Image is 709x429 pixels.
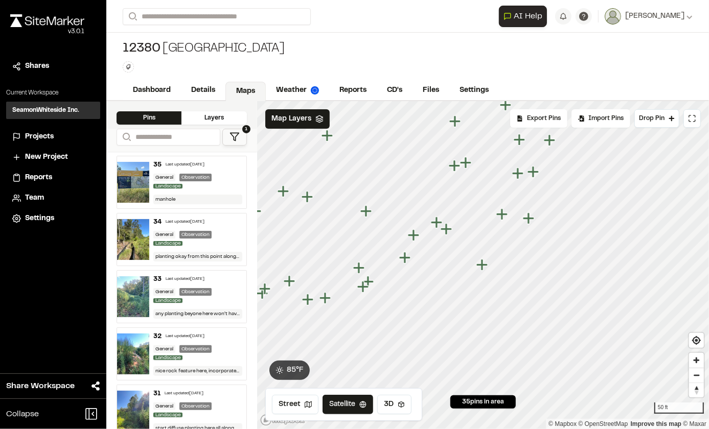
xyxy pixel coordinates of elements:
div: Map marker [319,292,333,305]
a: CD's [377,81,413,100]
div: any planting beyone here won’t have a ton of impact, not visible due to slope [153,309,242,319]
button: Zoom in [689,353,704,368]
button: 85°F [269,361,310,380]
a: Reports [329,81,377,100]
div: Map marker [250,205,263,218]
div: Map marker [460,156,473,170]
div: Pins [117,111,181,125]
img: file [117,333,149,374]
div: Layers [181,111,246,125]
button: Edit Tags [123,61,134,73]
div: Open AI Assistant [499,6,551,27]
a: Files [413,81,449,100]
div: Map marker [500,99,513,112]
span: New Project [25,152,68,163]
div: Map marker [431,216,444,229]
div: General [153,402,175,410]
div: Map marker [514,133,527,147]
div: Last updated [DATE] [166,276,204,282]
a: Team [12,193,94,204]
a: Projects [12,131,94,142]
button: Street [272,395,318,414]
h3: SeamonWhiteside Inc. [12,106,79,115]
span: Landscape [153,413,182,417]
div: Map marker [512,167,525,180]
div: Oh geez...please don't... [10,27,84,36]
div: Map marker [441,223,454,236]
a: OpenStreetMap [579,420,628,427]
div: Map marker [496,208,510,221]
a: Mapbox logo [260,414,305,426]
button: Open AI Assistant [499,6,547,27]
img: User [605,8,621,25]
div: Map marker [362,275,376,289]
button: Search [117,129,135,146]
div: nice rock feature here, incorporate planting? [153,366,242,376]
span: Team [25,193,44,204]
button: [PERSON_NAME] [605,8,693,25]
a: Map feedback [631,420,681,427]
img: file [117,219,149,260]
div: manhole [153,195,242,204]
a: New Project [12,152,94,163]
a: Maps [225,82,266,101]
div: Map marker [449,159,462,173]
span: 12380 [123,41,161,57]
a: Mapbox [548,420,577,427]
div: Map marker [259,282,272,296]
span: Shares [25,61,49,72]
span: 85 ° F [287,365,304,376]
div: Observation [179,231,212,239]
div: Map marker [302,190,315,204]
span: AI Help [514,10,542,22]
span: Landscape [153,184,182,188]
a: Details [181,81,225,100]
span: 1 [242,125,250,133]
button: Drop Pin [634,109,679,128]
span: Landscape [153,298,182,303]
span: Reports [25,172,52,183]
div: Map marker [449,115,463,128]
div: Observation [179,288,212,296]
span: Share Workspace [6,380,75,392]
button: 1 [222,129,247,146]
span: 35 pins in area [462,397,504,407]
span: Landscape [153,355,182,360]
div: Map marker [528,165,541,179]
div: Last updated [DATE] [165,391,203,397]
a: Dashboard [123,81,181,100]
div: Last updated [DATE] [166,219,204,225]
div: Map marker [544,134,557,147]
span: Projects [25,131,54,142]
div: Observation [179,345,212,353]
div: Observation [179,174,212,181]
div: Map marker [360,205,374,218]
span: Map Layers [271,113,311,125]
button: Reset bearing to north [689,383,704,397]
div: General [153,288,175,296]
div: Map marker [278,185,291,198]
div: Map marker [302,293,315,306]
div: 31 [153,389,161,398]
span: [PERSON_NAME] [625,11,684,22]
div: Map marker [523,212,536,225]
a: Maxar [683,420,706,427]
div: Observation [179,402,212,410]
a: Settings [12,213,94,224]
div: 32 [153,332,162,341]
div: 34 [153,218,162,227]
div: [GEOGRAPHIC_DATA] [123,41,285,57]
button: 3D [377,395,411,414]
div: Map marker [353,261,367,275]
button: Find my location [689,333,704,348]
div: Map marker [322,129,335,142]
div: General [153,174,175,181]
div: Last updated [DATE] [166,162,204,168]
button: Search [123,8,141,25]
div: Map marker [357,280,371,294]
button: Satellite [323,395,373,414]
a: Settings [449,81,499,100]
